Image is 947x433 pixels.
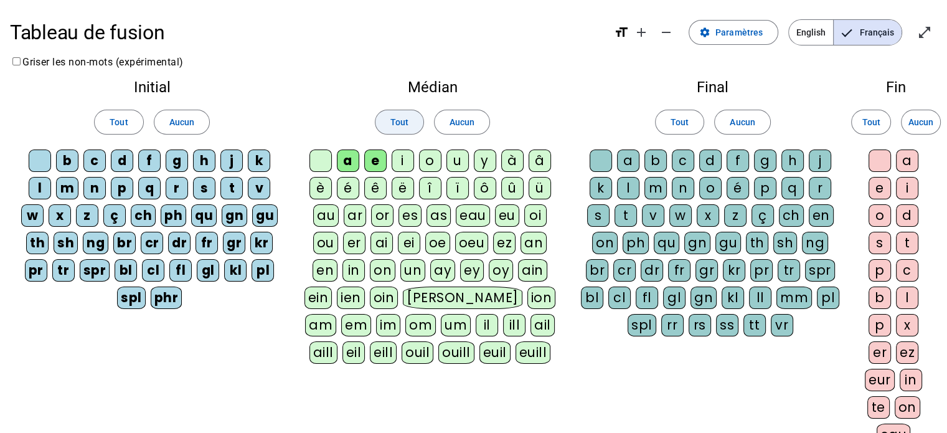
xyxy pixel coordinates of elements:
div: ë [392,177,414,199]
div: c [672,150,694,172]
div: t [615,204,637,227]
div: g [754,150,776,172]
div: ü [529,177,551,199]
div: gr [223,232,245,254]
div: spl [628,314,656,336]
span: Aucun [169,115,194,130]
div: j [220,150,243,172]
div: gl [197,259,219,282]
div: rs [689,314,711,336]
div: pl [252,259,274,282]
div: t [896,232,918,254]
div: rr [661,314,684,336]
div: fr [668,259,690,282]
div: euil [479,341,511,364]
div: um [441,314,471,336]
div: oi [524,204,547,227]
div: e [869,177,891,199]
div: an [521,232,547,254]
span: Tout [862,115,880,130]
div: c [896,259,918,282]
div: g [166,150,188,172]
div: b [644,150,667,172]
div: br [113,232,136,254]
div: ey [460,259,484,282]
div: on [370,259,395,282]
div: kl [722,287,744,309]
div: on [592,232,618,254]
div: il [476,314,498,336]
div: k [590,177,612,199]
button: Augmenter la taille de la police [629,20,654,45]
div: on [895,396,920,419]
div: b [56,150,78,172]
div: ph [161,204,186,227]
div: p [111,177,133,199]
div: qu [654,232,679,254]
div: gr [695,259,718,282]
div: à [501,150,524,172]
div: in [342,259,365,282]
div: t [220,177,243,199]
div: mm [776,287,812,309]
div: in [900,369,922,391]
span: Tout [110,115,128,130]
div: z [724,204,747,227]
div: q [138,177,161,199]
mat-icon: format_size [614,25,629,40]
div: d [111,150,133,172]
button: Aucun [154,110,210,135]
div: q [781,177,804,199]
label: Griser les non-mots (expérimental) [10,56,184,68]
h2: Fin [865,80,927,95]
button: Aucun [434,110,490,135]
div: qu [191,204,217,227]
div: dr [641,259,663,282]
h2: Médian [304,80,560,95]
div: or [371,204,393,227]
div: x [896,314,918,336]
input: Griser les non-mots (expérimental) [12,57,21,65]
div: pr [750,259,773,282]
mat-icon: add [634,25,649,40]
div: br [586,259,608,282]
div: ng [83,232,108,254]
button: Entrer en plein écran [912,20,937,45]
div: en [313,259,337,282]
button: Paramètres [689,20,778,45]
div: x [697,204,719,227]
div: x [49,204,71,227]
div: th [26,232,49,254]
div: kr [723,259,745,282]
div: û [501,177,524,199]
div: cr [141,232,163,254]
div: im [376,314,400,336]
div: r [166,177,188,199]
div: n [672,177,694,199]
div: s [193,177,215,199]
div: au [313,204,339,227]
div: ç [751,204,774,227]
div: gl [663,287,686,309]
span: Aucun [450,115,474,130]
div: spr [805,259,835,282]
div: spl [117,287,146,309]
div: r [809,177,831,199]
div: ss [716,314,738,336]
h2: Final [581,80,845,95]
div: ll [749,287,771,309]
div: l [617,177,639,199]
div: ô [474,177,496,199]
div: gu [715,232,741,254]
div: u [446,150,469,172]
div: pl [817,287,839,309]
div: i [896,177,918,199]
div: fl [169,259,192,282]
div: sh [773,232,797,254]
div: e [364,150,387,172]
div: p [869,314,891,336]
div: m [56,177,78,199]
button: Tout [375,110,424,135]
div: p [869,259,891,282]
div: ion [527,287,556,309]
